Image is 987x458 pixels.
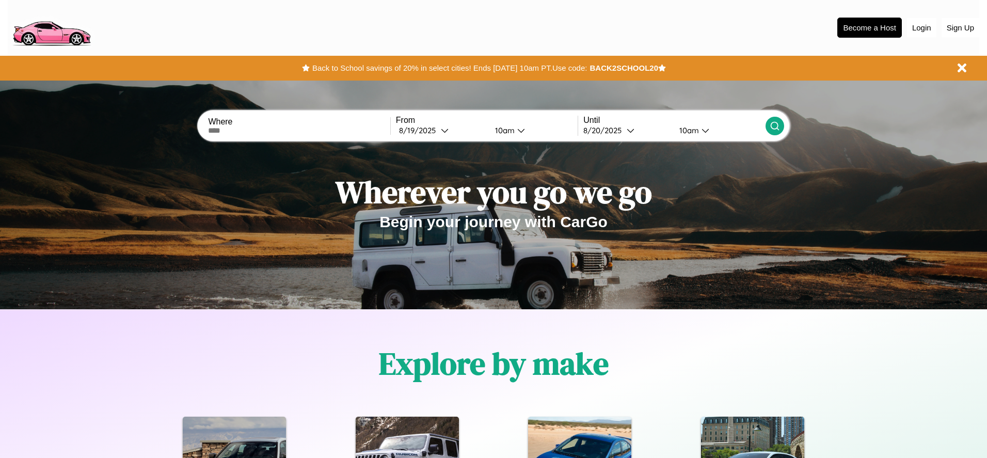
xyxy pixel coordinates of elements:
button: 8/19/2025 [396,125,487,136]
button: 10am [487,125,578,136]
button: Sign Up [942,18,979,37]
label: From [396,116,578,125]
button: Login [907,18,936,37]
button: Back to School savings of 20% in select cities! Ends [DATE] 10am PT.Use code: [310,61,590,75]
div: 10am [490,125,517,135]
div: 8 / 20 / 2025 [583,125,627,135]
div: 8 / 19 / 2025 [399,125,441,135]
button: Become a Host [837,18,902,38]
label: Where [208,117,390,127]
div: 10am [674,125,702,135]
label: Until [583,116,765,125]
h1: Explore by make [379,342,609,385]
b: BACK2SCHOOL20 [590,64,658,72]
button: 10am [671,125,765,136]
img: logo [8,5,95,49]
